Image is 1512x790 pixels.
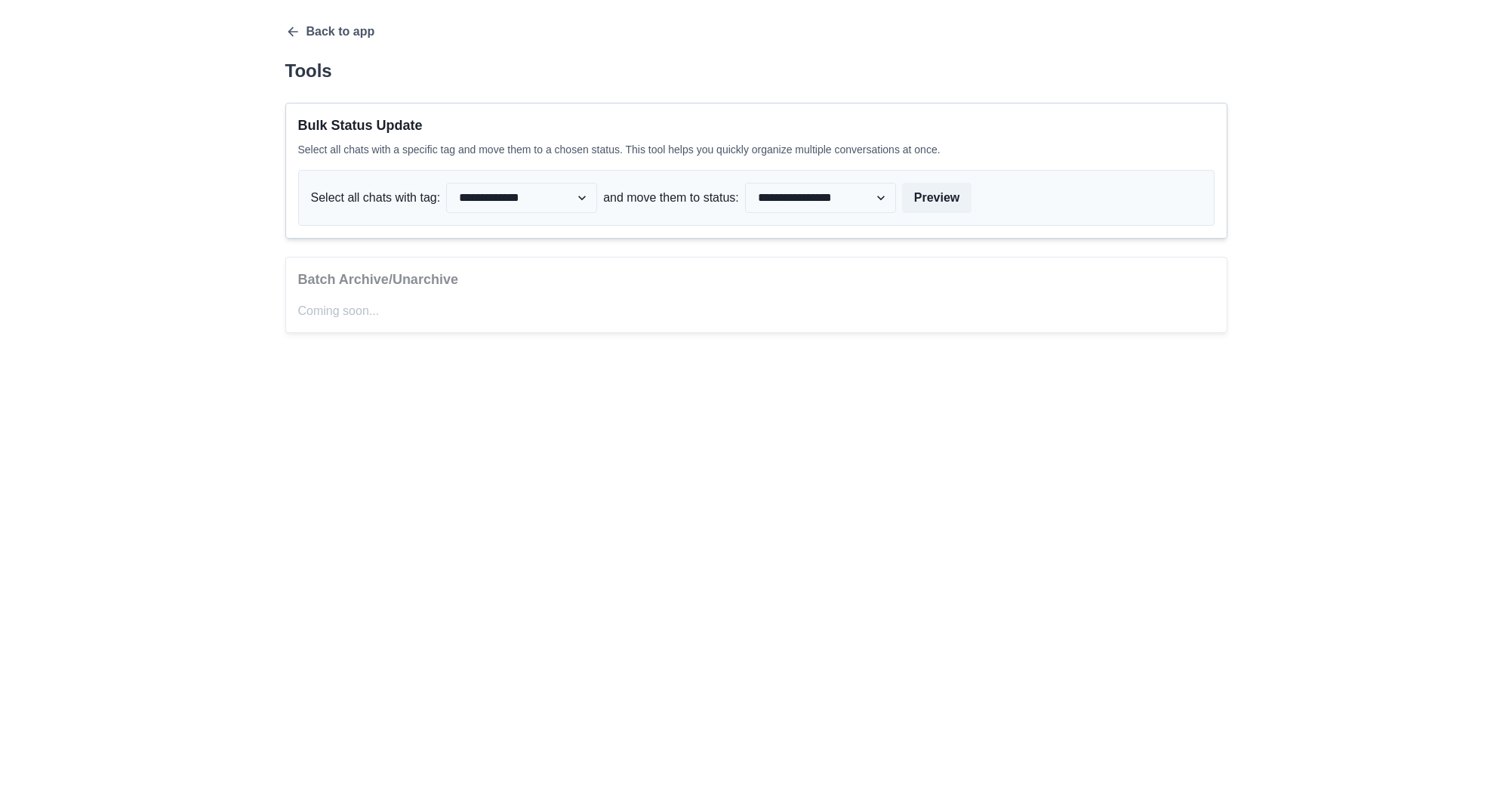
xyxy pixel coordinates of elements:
p: and move them to status: [603,189,739,207]
p: Coming soon... [298,302,1215,320]
p: Bulk Status Update [298,116,1215,136]
p: Batch Archive/Unarchive [298,270,1215,290]
button: Back to app [285,24,375,39]
button: Preview [902,183,972,213]
p: Tools [285,57,1227,85]
p: Select all chats with tag: [311,189,441,207]
p: Select all chats with a specific tag and move them to a chosen status. This tool helps you quickl... [298,142,1215,158]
